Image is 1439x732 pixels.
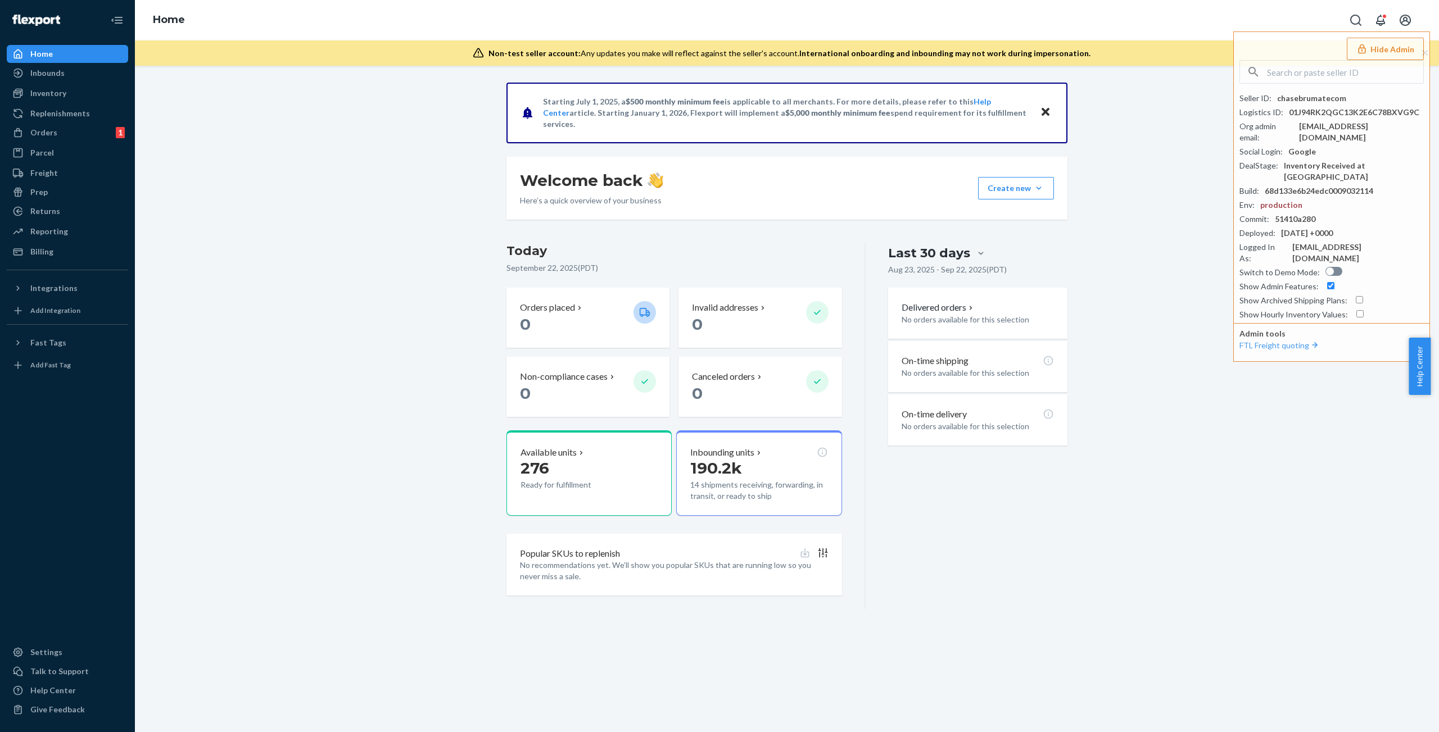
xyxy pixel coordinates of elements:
div: Parcel [30,147,54,158]
span: International onboarding and inbounding may not work during impersonation. [799,48,1090,58]
button: Close [1038,104,1053,121]
div: 68d133e6b24edc0009032114 [1265,185,1373,197]
p: Popular SKUs to replenish [520,547,620,560]
button: Available units276Ready for fulfillment [506,430,672,516]
a: Replenishments [7,104,128,122]
div: Settings [30,647,62,658]
input: Search or paste seller ID [1267,61,1423,83]
p: Aug 23, 2025 - Sep 22, 2025 ( PDT ) [888,264,1007,275]
div: Orders [30,127,57,138]
p: Inbounding units [690,446,754,459]
div: Billing [30,246,53,257]
a: Reporting [7,222,128,240]
div: Social Login : [1239,146,1283,157]
button: Close Navigation [106,9,128,31]
p: Available units [521,446,577,459]
span: 0 [692,384,703,403]
p: Starting July 1, 2025, a is applicable to all merchants. For more details, please refer to this a... [543,96,1029,130]
p: Admin tools [1239,328,1424,339]
img: Flexport logo [12,15,60,26]
p: Orders placed [520,301,575,314]
div: chasebrumatecom [1277,93,1346,104]
a: Prep [7,183,128,201]
div: Org admin email : [1239,121,1293,143]
div: Logged In As : [1239,242,1287,264]
a: FTL Freight quoting [1239,340,1320,350]
div: Show Archived Shipping Plans : [1239,295,1347,306]
ol: breadcrumbs [144,4,194,37]
div: Deployed : [1239,228,1275,239]
button: Help Center [1409,338,1431,395]
p: No recommendations yet. We’ll show you popular SKUs that are running low so you never miss a sale. [520,560,829,582]
a: Orders1 [7,124,128,142]
div: 1 [116,127,125,138]
div: Last 30 days [888,244,970,262]
a: Freight [7,164,128,182]
div: [EMAIL_ADDRESS][DOMAIN_NAME] [1299,121,1424,143]
p: Here’s a quick overview of your business [520,195,663,206]
p: No orders available for this selection [902,421,1054,432]
a: Settings [7,643,128,661]
div: Add Fast Tag [30,360,71,370]
a: Inbounds [7,64,128,82]
button: Hide Admin [1347,38,1424,60]
button: Give Feedback [7,701,128,719]
button: Open Search Box [1345,9,1367,31]
button: Invalid addresses 0 [678,288,841,348]
button: Non-compliance cases 0 [506,357,669,417]
span: 0 [520,384,531,403]
div: Home [30,48,53,60]
div: Fast Tags [30,337,66,348]
a: Talk to Support [7,662,128,680]
div: Seller ID : [1239,93,1271,104]
a: Add Integration [7,302,128,320]
p: Ready for fulfillment [521,479,625,490]
h3: Today [506,242,842,260]
button: Delivered orders [902,301,975,314]
div: Show Hourly Inventory Values : [1239,309,1348,320]
div: Show Admin Features : [1239,281,1319,292]
button: Open notifications [1369,9,1392,31]
div: Returns [30,206,60,217]
a: Returns [7,202,128,220]
div: Inventory Received at [GEOGRAPHIC_DATA] [1284,160,1424,183]
span: Non-test seller account: [488,48,581,58]
div: Inventory [30,88,66,99]
div: Logistics ID : [1239,107,1283,118]
a: Inventory [7,84,128,102]
div: Integrations [30,283,78,294]
button: Orders placed 0 [506,288,669,348]
p: Invalid addresses [692,301,758,314]
div: [EMAIL_ADDRESS][DOMAIN_NAME] [1292,242,1424,264]
a: Home [153,13,185,26]
div: Give Feedback [30,704,85,715]
button: Fast Tags [7,334,128,352]
div: 51410a280 [1275,213,1315,225]
p: No orders available for this selection [902,367,1054,379]
p: 14 shipments receiving, forwarding, in transit, or ready to ship [690,479,827,502]
p: No orders available for this selection [902,314,1054,325]
div: Prep [30,187,48,198]
p: Canceled orders [692,370,755,383]
button: Create new [978,177,1054,199]
a: Add Fast Tag [7,356,128,374]
div: [DATE] +0000 [1281,228,1333,239]
div: Inbounds [30,67,65,79]
div: Switch to Demo Mode : [1239,267,1320,278]
div: DealStage : [1239,160,1278,171]
h1: Welcome back [520,170,663,190]
p: Non-compliance cases [520,370,608,383]
div: Commit : [1239,213,1269,225]
p: On-time delivery [902,408,967,421]
div: Reporting [30,226,68,237]
div: Freight [30,167,58,179]
span: $5,000 monthly minimum fee [785,108,890,117]
button: Integrations [7,279,128,297]
img: hand-wave emoji [648,172,663,188]
button: Inbounding units190.2k14 shipments receiving, forwarding, in transit, or ready to ship [676,430,841,516]
p: On-time shipping [902,354,969,367]
p: September 22, 2025 ( PDT ) [506,262,842,274]
div: Talk to Support [30,666,89,677]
